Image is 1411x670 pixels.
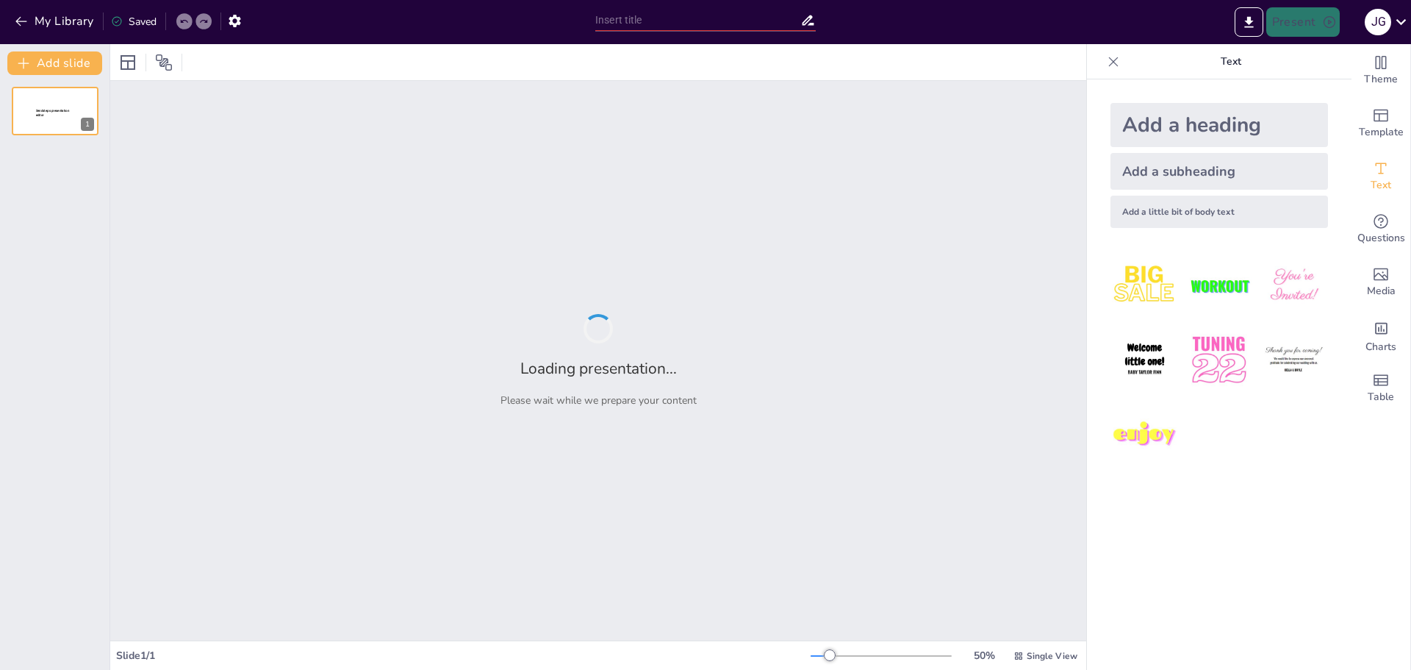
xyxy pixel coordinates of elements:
[520,358,677,379] h2: Loading presentation...
[81,118,94,131] div: 1
[155,54,173,71] span: Position
[1125,44,1337,79] p: Text
[1185,252,1253,320] img: 2.jpeg
[111,15,157,29] div: Saved
[11,10,100,33] button: My Library
[500,393,697,407] p: Please wait while we prepare your content
[1235,7,1263,37] button: Export to PowerPoint
[1368,389,1394,405] span: Table
[1351,362,1410,415] div: Add a table
[116,51,140,74] div: Layout
[1351,309,1410,362] div: Add charts and graphs
[1260,326,1328,394] img: 6.jpeg
[1365,7,1391,37] button: J G
[1110,196,1328,228] div: Add a little bit of body text
[1351,203,1410,256] div: Get real-time input from your audience
[1367,283,1396,299] span: Media
[36,109,69,117] span: Sendsteps presentation editor
[1364,71,1398,88] span: Theme
[1110,103,1328,147] div: Add a heading
[1359,124,1404,140] span: Template
[1365,9,1391,35] div: J G
[1351,256,1410,309] div: Add images, graphics, shapes or video
[1351,44,1410,97] div: Change the overall theme
[1357,230,1405,246] span: Questions
[1110,153,1328,190] div: Add a subheading
[12,87,98,135] div: 1
[1110,326,1179,394] img: 4.jpeg
[7,51,102,75] button: Add slide
[595,10,800,31] input: Insert title
[1365,339,1396,355] span: Charts
[1260,252,1328,320] img: 3.jpeg
[1110,252,1179,320] img: 1.jpeg
[1185,326,1253,394] img: 5.jpeg
[966,649,1002,663] div: 50 %
[1027,650,1077,662] span: Single View
[1351,97,1410,150] div: Add ready made slides
[1110,401,1179,469] img: 7.jpeg
[1266,7,1340,37] button: Present
[1351,150,1410,203] div: Add text boxes
[1371,177,1391,193] span: Text
[116,649,811,663] div: Slide 1 / 1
